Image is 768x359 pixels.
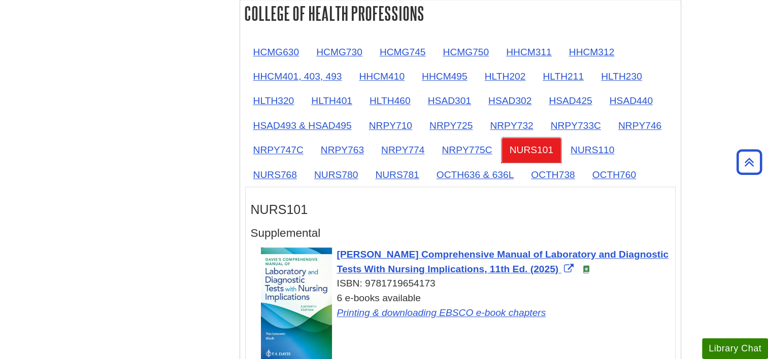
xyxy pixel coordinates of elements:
a: HLTH460 [361,88,419,113]
a: NRPY710 [361,113,420,138]
a: Back to Top [733,155,765,169]
a: HCMG630 [245,40,308,64]
a: HLTH211 [535,64,592,89]
a: NURS110 [562,137,622,162]
a: NURS780 [306,162,366,187]
a: HHCM495 [414,64,476,89]
span: [PERSON_NAME] Comprehensive Manual of Laboratory and Diagnostic Tests With Nursing Implications, ... [337,249,669,274]
a: HCMG745 [372,40,434,64]
a: HSAD302 [480,88,540,113]
a: OCTH738 [523,162,583,187]
a: NRPY763 [313,137,372,162]
img: e-Book [582,265,590,273]
a: HLTH320 [245,88,303,113]
a: HHCM410 [351,64,413,89]
button: Library Chat [702,338,768,359]
a: HLTH202 [477,64,534,89]
a: HSAD493 & HSAD495 [245,113,360,138]
a: HSAD425 [541,88,600,113]
a: OCTH760 [584,162,644,187]
div: ISBN: 9781719654173 [261,276,670,291]
a: NRPY733C [543,113,609,138]
a: NRPY725 [421,113,481,138]
a: HHCM401, 403, 493 [245,64,350,89]
a: HCMG750 [435,40,497,64]
a: NRPY747C [245,137,312,162]
a: HLTH401 [303,88,360,113]
a: OCTH636 & 636L [428,162,522,187]
div: 6 e-books available [261,291,670,320]
a: Link opens in new window [337,249,669,274]
a: NRPY775C [433,137,500,162]
a: HSAD440 [602,88,661,113]
a: HCMG730 [308,40,371,64]
h4: Supplemental [251,227,670,240]
a: HHCM311 [498,40,560,64]
a: NRPY746 [610,113,670,138]
a: HHCM312 [561,40,623,64]
a: NURS101 [502,137,561,162]
a: Link opens in new window [337,307,546,318]
a: HLTH230 [593,64,650,89]
a: NURS768 [245,162,305,187]
a: NURS781 [367,162,427,187]
a: NRPY732 [482,113,541,138]
a: HSAD301 [420,88,479,113]
h3: NURS101 [251,202,670,217]
a: NRPY774 [373,137,432,162]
